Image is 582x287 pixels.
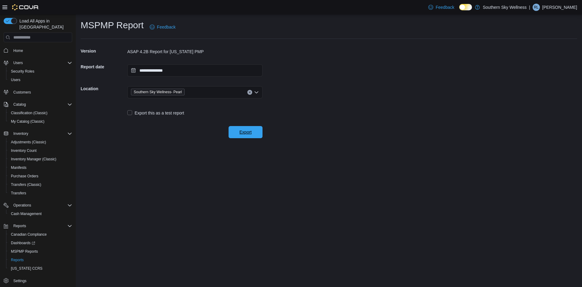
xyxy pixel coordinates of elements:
button: Users [11,59,25,67]
a: Dashboards [8,239,38,247]
span: Inventory Count [11,148,37,153]
a: Classification (Classic) [8,109,50,117]
img: Cova [12,4,39,10]
button: Clear input [247,90,252,95]
a: Reports [8,256,26,264]
a: Cash Management [8,210,44,217]
button: Transfers (Classic) [6,180,75,189]
span: Canadian Compliance [8,231,72,238]
span: Feedback [157,24,176,30]
button: Inventory [11,130,31,137]
button: [US_STATE] CCRS [6,264,75,273]
p: Southern Sky Wellness [483,4,527,11]
h5: Report date [81,61,126,73]
span: Purchase Orders [11,174,38,179]
button: Adjustments (Classic) [6,138,75,146]
a: Transfers (Classic) [8,181,44,188]
span: Transfers (Classic) [11,182,41,187]
button: Home [1,46,75,55]
span: Inventory [13,131,28,136]
span: Users [11,59,72,67]
button: Inventory [1,129,75,138]
button: Inventory Count [6,146,75,155]
span: Inventory Manager (Classic) [8,155,72,163]
span: Load All Apps in [GEOGRAPHIC_DATA] [17,18,72,30]
span: Feedback [436,4,454,10]
a: Users [8,76,23,84]
span: Home [11,46,72,54]
span: Security Roles [8,68,72,75]
span: Reports [8,256,72,264]
button: Cash Management [6,210,75,218]
span: Inventory Count [8,147,72,154]
div: ASAP 4.2B Report for [US_STATE] PMP [127,49,263,55]
button: Open list of options [254,90,259,95]
button: Transfers [6,189,75,197]
span: Dashboards [11,241,35,245]
a: Manifests [8,164,29,171]
h1: MSPMP Report [81,19,144,31]
span: Reports [11,258,24,262]
span: Inventory [11,130,72,137]
button: Export [229,126,263,138]
a: Purchase Orders [8,173,41,180]
button: Users [1,59,75,67]
button: Users [6,76,75,84]
span: Cash Management [11,211,42,216]
a: MSPMP Reports [8,248,40,255]
span: RL [534,4,538,11]
a: Feedback [426,1,457,13]
a: [US_STATE] CCRS [8,265,45,272]
button: Manifests [6,163,75,172]
span: Inventory Manager (Classic) [11,157,56,162]
span: Transfers (Classic) [8,181,72,188]
a: Customers [11,89,33,96]
span: [US_STATE] CCRS [11,266,42,271]
a: Home [11,47,25,54]
button: My Catalog (Classic) [6,117,75,126]
span: Users [13,60,23,65]
a: Settings [11,277,29,285]
span: Users [8,76,72,84]
span: My Catalog (Classic) [8,118,72,125]
span: Customers [13,90,31,95]
button: Reports [1,222,75,230]
h5: Location [81,83,126,95]
a: Inventory Count [8,147,39,154]
span: Transfers [8,190,72,197]
span: Adjustments (Classic) [8,138,72,146]
label: Export this as a test report [127,109,184,117]
a: Security Roles [8,68,37,75]
span: Canadian Compliance [11,232,47,237]
h5: Version [81,45,126,57]
span: Classification (Classic) [11,111,48,115]
span: Manifests [11,165,26,170]
button: Catalog [11,101,28,108]
p: | [529,4,530,11]
input: Dark Mode [459,4,472,10]
span: Dark Mode [459,10,460,11]
button: MSPMP Reports [6,247,75,256]
span: Reports [13,224,26,228]
span: Operations [11,202,72,209]
button: Purchase Orders [6,172,75,180]
span: My Catalog (Classic) [11,119,45,124]
button: Inventory Manager (Classic) [6,155,75,163]
a: Inventory Manager (Classic) [8,155,59,163]
span: Customers [11,88,72,96]
span: Adjustments (Classic) [11,140,46,145]
button: Security Roles [6,67,75,76]
button: Reports [11,222,28,230]
span: Transfers [11,191,26,196]
span: Reports [11,222,72,230]
input: Accessible screen reader label [187,89,188,96]
span: Settings [13,278,26,283]
button: Catalog [1,100,75,109]
span: Dashboards [8,239,72,247]
button: Operations [11,202,34,209]
a: Transfers [8,190,28,197]
input: Press the down key to open a popover containing a calendar. [127,64,263,77]
span: Settings [11,277,72,285]
a: Dashboards [6,239,75,247]
div: Rowan Lopez [533,4,540,11]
